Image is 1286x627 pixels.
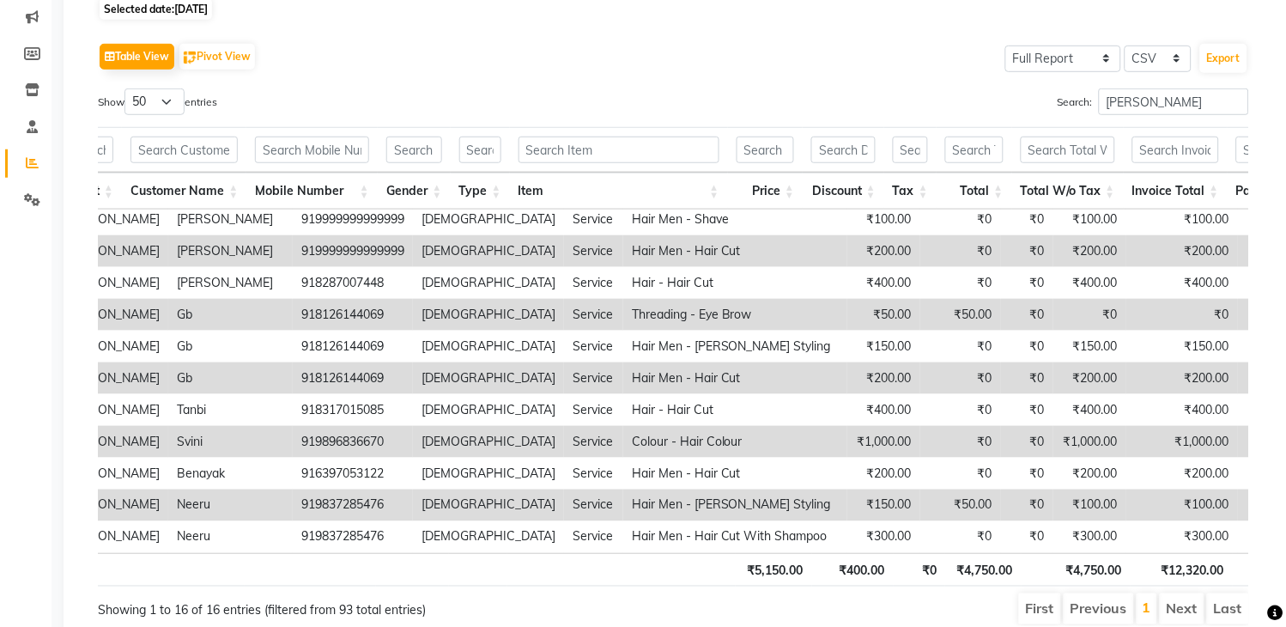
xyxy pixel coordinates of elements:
th: Price: activate to sort column ascending [728,173,804,210]
input: Search Total W/o Tax [1021,137,1115,163]
td: Svini [168,426,293,458]
td: Hair Men - [PERSON_NAME] Styling [623,490,847,521]
td: [PERSON_NAME] [55,235,168,267]
input: Search: [1099,88,1249,115]
td: [DEMOGRAPHIC_DATA] [413,426,564,458]
td: [PERSON_NAME] [55,204,168,235]
th: Tax: activate to sort column ascending [884,173,937,210]
td: ₹0 [920,394,1001,426]
td: ₹50.00 [847,299,920,331]
td: 916397053122 [293,458,413,490]
td: ₹0 [920,362,1001,394]
td: Gb [168,299,293,331]
td: Service [564,521,623,553]
td: ₹150.00 [1053,331,1126,362]
td: ₹1,000.00 [1126,426,1238,458]
td: ₹0 [1001,490,1053,521]
td: ₹200.00 [1053,362,1126,394]
td: ₹100.00 [1126,490,1238,521]
th: Total: activate to sort column ascending [937,173,1012,210]
input: Search Type [459,137,501,163]
td: ₹150.00 [847,331,920,362]
td: Service [564,299,623,331]
td: [PERSON_NAME] [168,235,293,267]
button: Export [1200,44,1247,73]
td: [DEMOGRAPHIC_DATA] [413,299,564,331]
label: Search: [1058,88,1249,115]
td: ₹1,000.00 [847,426,920,458]
td: Service [564,458,623,490]
td: [PERSON_NAME] [55,458,168,490]
input: Search Invoice Total [1132,137,1219,163]
input: Search Customer Name [130,137,238,163]
td: ₹0 [1001,331,1053,362]
td: [PERSON_NAME] [168,267,293,299]
td: Hair Men - Hair Cut [623,458,847,490]
th: Mobile Number: activate to sort column ascending [246,173,378,210]
td: Service [564,204,623,235]
td: ₹200.00 [1053,235,1126,267]
td: ₹0 [920,235,1001,267]
td: [PERSON_NAME] [55,394,168,426]
td: [PERSON_NAME] [55,362,168,394]
td: [PERSON_NAME] [55,299,168,331]
td: ₹200.00 [1126,458,1238,490]
td: ₹400.00 [1053,394,1126,426]
input: Search Tax [893,137,928,163]
td: ₹400.00 [1126,394,1238,426]
th: ₹12,320.00 [1131,553,1233,587]
td: ₹0 [920,267,1001,299]
td: ₹0 [1126,299,1238,331]
td: ₹400.00 [847,394,920,426]
td: 918126144069 [293,331,413,362]
td: Service [564,267,623,299]
td: [PERSON_NAME] [168,204,293,235]
th: ₹0 [894,553,945,587]
td: [DEMOGRAPHIC_DATA] [413,394,564,426]
td: 919837285476 [293,490,413,521]
td: 918126144069 [293,362,413,394]
td: ₹0 [1001,362,1053,394]
td: ₹0 [1001,299,1053,331]
td: ₹0 [1001,458,1053,490]
td: [DEMOGRAPHIC_DATA] [413,204,564,235]
button: Table View [100,44,174,70]
td: 918317015085 [293,394,413,426]
td: ₹100.00 [847,204,920,235]
td: [PERSON_NAME] [55,331,168,362]
img: pivot.png [184,52,197,64]
th: ₹5,150.00 [736,553,812,587]
input: Search Total [945,137,1004,163]
td: ₹100.00 [1053,490,1126,521]
td: Gb [168,362,293,394]
td: [DEMOGRAPHIC_DATA] [413,490,564,521]
td: ₹400.00 [1053,267,1126,299]
td: ₹0 [1001,204,1053,235]
td: Threading - Eye Brow [623,299,847,331]
td: Benayak [168,458,293,490]
label: Show entries [98,88,217,115]
th: Gender: activate to sort column ascending [378,173,451,210]
td: Service [564,331,623,362]
td: ₹200.00 [1053,458,1126,490]
td: Hair Men - Shave [623,204,847,235]
td: ₹0 [1001,267,1053,299]
td: Service [564,235,623,267]
td: 919999999999999 [293,235,413,267]
select: Showentries [124,88,185,115]
th: Type: activate to sort column ascending [451,173,510,210]
td: ₹0 [1001,235,1053,267]
span: [DATE] [174,3,208,15]
td: ₹1,000.00 [1053,426,1126,458]
td: ₹0 [920,204,1001,235]
th: ₹4,750.00 [945,553,1022,587]
td: ₹300.00 [1053,521,1126,553]
td: 918126144069 [293,299,413,331]
td: ₹0 [1001,426,1053,458]
th: Customer Name: activate to sort column ascending [122,173,246,210]
td: ₹0 [1001,521,1053,553]
td: Service [564,490,623,521]
td: ₹0 [1053,299,1126,331]
td: [DEMOGRAPHIC_DATA] [413,267,564,299]
td: ₹50.00 [920,299,1001,331]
